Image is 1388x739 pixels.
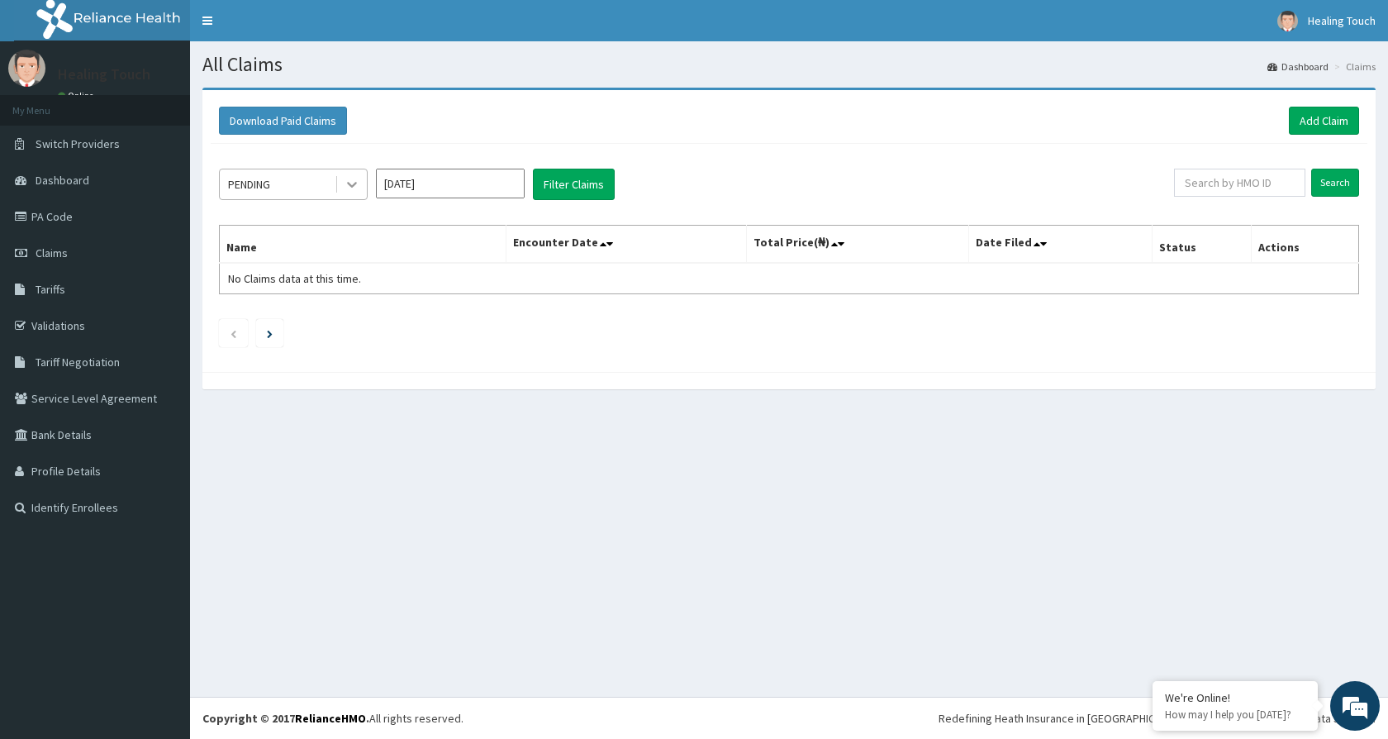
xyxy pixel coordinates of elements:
a: Next page [267,326,273,341]
input: Select Month and Year [376,169,525,198]
a: Online [58,90,97,102]
p: How may I help you today? [1165,708,1305,722]
li: Claims [1330,60,1376,74]
th: Name [220,226,506,264]
img: User Image [8,50,45,87]
a: Previous page [230,326,237,341]
span: Claims [36,246,68,260]
span: Healing Touch [1308,13,1376,28]
span: Tariff Negotiation [36,355,120,369]
th: Date Filed [968,226,1153,264]
span: Tariffs [36,282,65,297]
strong: Copyright © 2017 . [202,711,369,726]
button: Download Paid Claims [219,107,347,135]
th: Total Price(₦) [746,226,968,264]
div: PENDING [228,176,270,193]
a: RelianceHMO [295,711,366,726]
th: Status [1153,226,1252,264]
a: Dashboard [1267,60,1329,74]
th: Encounter Date [506,226,746,264]
input: Search by HMO ID [1174,169,1305,197]
a: Add Claim [1289,107,1359,135]
p: Healing Touch [58,67,150,82]
th: Actions [1252,226,1359,264]
span: Switch Providers [36,136,120,151]
button: Filter Claims [533,169,615,200]
span: Dashboard [36,173,89,188]
div: Redefining Heath Insurance in [GEOGRAPHIC_DATA] using Telemedicine and Data Science! [939,710,1376,727]
input: Search [1311,169,1359,197]
div: We're Online! [1165,690,1305,705]
img: User Image [1277,11,1298,31]
h1: All Claims [202,54,1376,75]
footer: All rights reserved. [190,697,1388,739]
span: No Claims data at this time. [228,271,361,286]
